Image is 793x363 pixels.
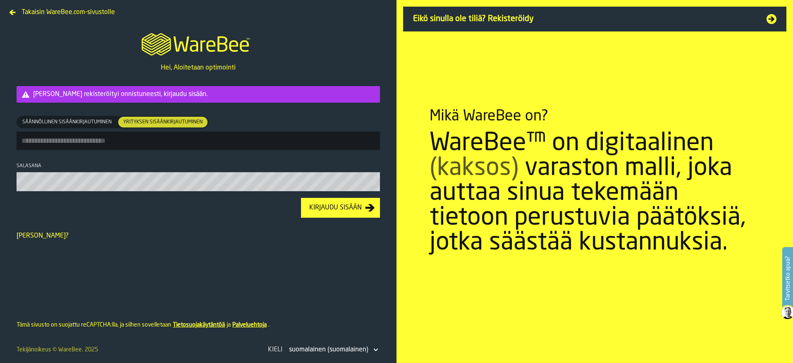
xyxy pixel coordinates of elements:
[17,233,69,239] a: [PERSON_NAME]?
[17,117,117,127] div: thumb
[430,156,518,181] span: (kaksos)
[306,203,365,213] div: Kirjaudu sisään
[58,347,83,353] a: WareBee.
[430,108,548,125] div: Mikä WareBee on?
[301,198,380,218] button: button-Kirjaudu sisään
[173,322,225,328] a: Tietosuojakäytäntöä
[17,163,380,191] label: button-toolbar-Salasana
[120,118,206,126] span: Yrityksen sisäänkirjautuminen
[85,347,98,353] span: 2025
[368,179,378,187] button: button-toolbar-Salasana
[17,163,380,169] div: Salasana
[17,86,380,103] div: alert-Stefan Thilman rekisteröityi onnistuneesti, kirjaudu sisään.
[118,117,208,127] div: thumb
[17,172,380,191] input: button-toolbar-Salasana
[783,248,792,309] label: Tarvitsetko apua?
[232,322,267,328] a: Palveluehtoja
[403,7,786,31] a: Eikö sinulla ole tiliä? Rekisteröidy
[117,116,208,128] label: button-switch-multi-Yrityksen sisäänkirjautuminen
[17,116,117,128] label: button-switch-multi-Säännöllinen sisäänkirjautuminen
[17,116,380,150] label: button-toolbar-[object Object]
[266,345,284,355] div: Kieli
[289,345,368,355] div: DropdownMenuValue-fi-FI
[266,343,380,356] div: KieliDropdownMenuValue-fi-FI
[134,23,263,63] a: logo-header
[413,13,757,25] span: Eikö sinulla ole tiliä? Rekisteröidy
[33,89,377,99] div: [PERSON_NAME] rekisteröityi onnistuneesti, kirjaudu sisään.
[430,131,760,255] div: WareBee™ on digitaalinen varaston malli, joka auttaa sinua tekemään tietoon perustuvia päätöksiä,...
[19,118,115,126] span: Säännöllinen sisäänkirjautuminen
[21,7,115,17] span: Takaisin WareBee.com-sivustolle
[17,347,57,353] span: Tekijänoikeus ©
[161,63,236,73] p: Hei, Aloitetaan optimointi
[7,7,118,13] a: Takaisin WareBee.com-sivustolle
[17,132,380,150] input: button-toolbar-[object Object]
